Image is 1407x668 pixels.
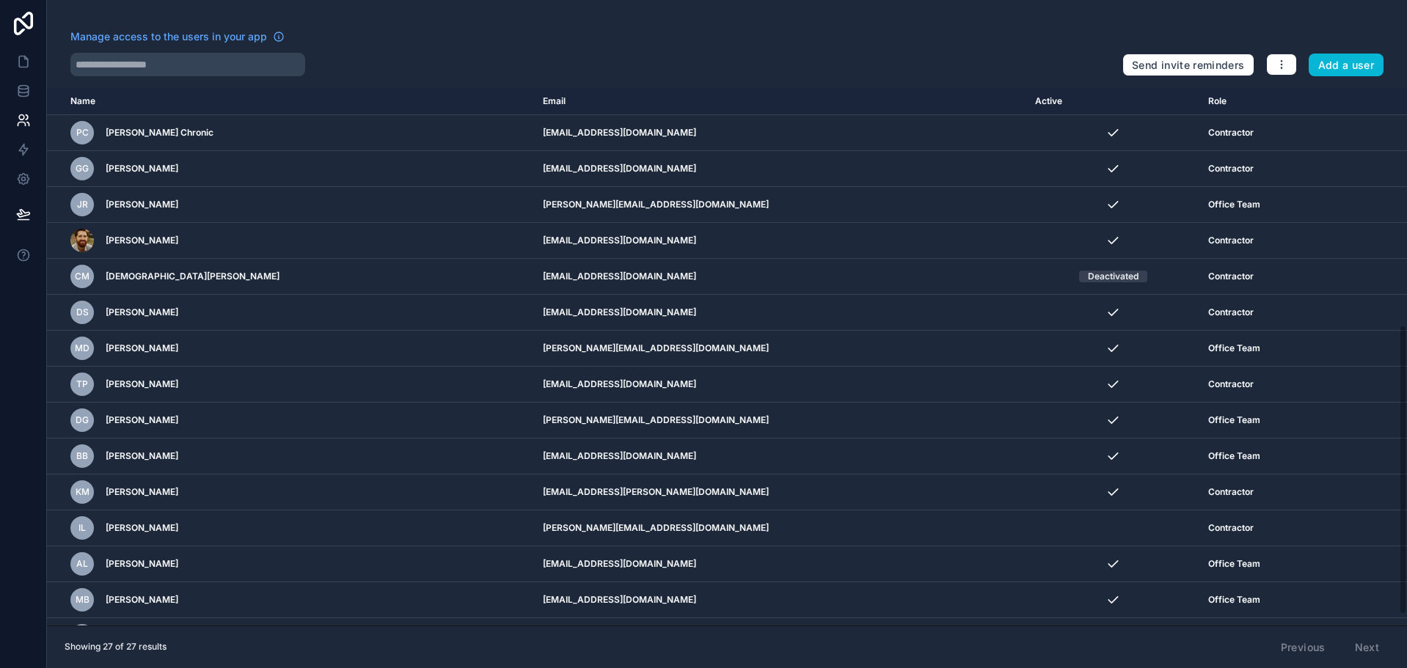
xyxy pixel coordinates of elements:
button: Add a user [1309,54,1384,77]
td: [EMAIL_ADDRESS][DOMAIN_NAME] [534,618,1026,654]
span: MB [76,594,89,606]
span: Contractor [1208,486,1254,498]
span: [PERSON_NAME] [106,450,178,462]
span: GG [76,163,89,175]
span: [PERSON_NAME] [106,594,178,606]
span: [PERSON_NAME] [106,486,178,498]
span: Manage access to the users in your app [70,29,267,44]
span: Office Team [1208,450,1260,462]
td: [EMAIL_ADDRESS][DOMAIN_NAME] [534,151,1026,187]
span: PC [76,127,89,139]
span: [PERSON_NAME] [106,558,178,570]
span: Contractor [1208,271,1254,282]
td: [EMAIL_ADDRESS][DOMAIN_NAME] [534,582,1026,618]
span: Office Team [1208,342,1260,354]
th: Name [47,88,534,115]
span: [PERSON_NAME] [106,414,178,426]
span: Office Team [1208,414,1260,426]
span: Office Team [1208,558,1260,570]
span: Contractor [1208,127,1254,139]
span: KM [76,486,89,498]
td: [EMAIL_ADDRESS][DOMAIN_NAME] [534,546,1026,582]
span: [PERSON_NAME] [106,163,178,175]
td: [PERSON_NAME][EMAIL_ADDRESS][DOMAIN_NAME] [534,403,1026,438]
td: [EMAIL_ADDRESS][DOMAIN_NAME] [534,438,1026,474]
span: MD [75,342,89,354]
span: [DEMOGRAPHIC_DATA][PERSON_NAME] [106,271,279,282]
span: Contractor [1208,307,1254,318]
span: DS [76,307,89,318]
td: [EMAIL_ADDRESS][DOMAIN_NAME] [534,259,1026,295]
span: IL [78,522,86,534]
span: Office Team [1208,594,1260,606]
span: JR [77,199,88,210]
td: [EMAIL_ADDRESS][DOMAIN_NAME] [534,223,1026,259]
span: [PERSON_NAME] [106,342,178,354]
div: scrollable content [47,88,1407,625]
span: [PERSON_NAME] [106,307,178,318]
td: [EMAIL_ADDRESS][DOMAIN_NAME] [534,367,1026,403]
span: [PERSON_NAME] [106,235,178,246]
th: Role [1199,88,1342,115]
span: Contractor [1208,235,1254,246]
span: [PERSON_NAME] [106,199,178,210]
span: Contractor [1208,378,1254,390]
span: [PERSON_NAME] [106,522,178,534]
td: [PERSON_NAME][EMAIL_ADDRESS][DOMAIN_NAME] [534,510,1026,546]
span: Contractor [1208,522,1254,534]
span: BB [76,450,88,462]
span: Showing 27 of 27 results [65,641,167,653]
span: CM [75,271,89,282]
span: Office Team [1208,199,1260,210]
button: Send invite reminders [1122,54,1254,77]
th: Email [534,88,1026,115]
th: Active [1026,88,1199,115]
a: Manage access to the users in your app [70,29,285,44]
div: Deactivated [1088,271,1139,282]
td: [PERSON_NAME][EMAIL_ADDRESS][DOMAIN_NAME] [534,331,1026,367]
span: Dg [76,414,89,426]
span: [PERSON_NAME] Chronic [106,127,213,139]
td: [EMAIL_ADDRESS][PERSON_NAME][DOMAIN_NAME] [534,474,1026,510]
span: Contractor [1208,163,1254,175]
span: TP [76,378,88,390]
td: [EMAIL_ADDRESS][DOMAIN_NAME] [534,115,1026,151]
td: [PERSON_NAME][EMAIL_ADDRESS][DOMAIN_NAME] [534,187,1026,223]
td: [EMAIL_ADDRESS][DOMAIN_NAME] [534,295,1026,331]
span: [PERSON_NAME] [106,378,178,390]
span: AL [76,558,88,570]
